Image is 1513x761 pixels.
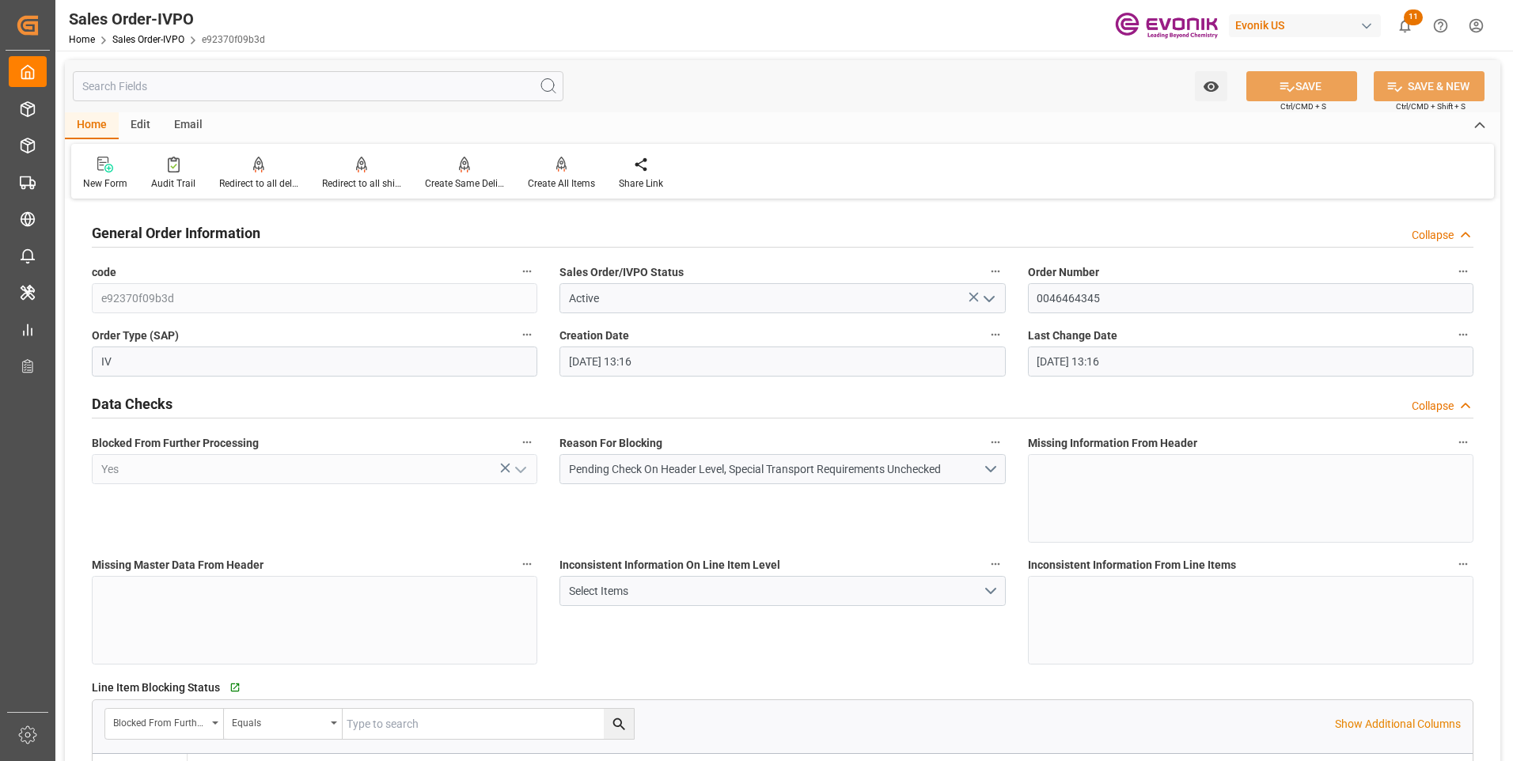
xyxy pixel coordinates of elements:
[1028,557,1236,574] span: Inconsistent Information From Line Items
[105,709,224,739] button: open menu
[151,176,195,191] div: Audit Trail
[1453,261,1473,282] button: Order Number
[517,261,537,282] button: code
[1423,8,1458,44] button: Help Center
[65,112,119,139] div: Home
[985,261,1006,282] button: Sales Order/IVPO Status
[1280,100,1326,112] span: Ctrl/CMD + S
[528,176,595,191] div: Create All Items
[985,432,1006,452] button: Reason For Blocking
[517,554,537,574] button: Missing Master Data From Header
[69,7,265,31] div: Sales Order-IVPO
[1453,554,1473,574] button: Inconsistent Information From Line Items
[559,346,1005,377] input: MM-DD-YYYY HH:MM
[985,554,1006,574] button: Inconsistent Information On Line Item Level
[517,432,537,452] button: Blocked From Further Processing
[569,461,983,478] div: Pending Check On Header Level, Special Transport Requirements Unchecked
[113,712,207,730] div: Blocked From Further Processing
[1374,71,1485,101] button: SAVE & NEW
[619,176,663,191] div: Share Link
[1453,432,1473,452] button: Missing Information From Header
[569,583,983,600] div: Select Items
[92,393,173,415] h2: Data Checks
[508,457,532,482] button: open menu
[1028,264,1099,281] span: Order Number
[1396,100,1466,112] span: Ctrl/CMD + Shift + S
[232,712,325,730] div: Equals
[92,264,116,281] span: code
[83,176,127,191] div: New Form
[92,435,259,452] span: Blocked From Further Processing
[1412,227,1454,244] div: Collapse
[985,324,1006,345] button: Creation Date
[92,327,179,344] span: Order Type (SAP)
[1195,71,1227,101] button: open menu
[1453,324,1473,345] button: Last Change Date
[112,34,184,45] a: Sales Order-IVPO
[559,454,1005,484] button: open menu
[976,286,999,311] button: open menu
[119,112,162,139] div: Edit
[559,557,780,574] span: Inconsistent Information On Line Item Level
[322,176,401,191] div: Redirect to all shipments
[559,435,662,452] span: Reason For Blocking
[604,709,634,739] button: search button
[517,324,537,345] button: Order Type (SAP)
[1028,435,1197,452] span: Missing Information From Header
[1387,8,1423,44] button: show 11 new notifications
[1229,10,1387,40] button: Evonik US
[1115,12,1218,40] img: Evonik-brand-mark-Deep-Purple-RGB.jpeg_1700498283.jpeg
[1028,327,1117,344] span: Last Change Date
[162,112,214,139] div: Email
[1335,716,1461,733] p: Show Additional Columns
[69,34,95,45] a: Home
[425,176,504,191] div: Create Same Delivery Date
[1028,346,1473,377] input: MM-DD-YYYY HH:MM
[559,264,684,281] span: Sales Order/IVPO Status
[224,709,343,739] button: open menu
[559,327,629,344] span: Creation Date
[559,576,1005,606] button: open menu
[343,709,634,739] input: Type to search
[219,176,298,191] div: Redirect to all deliveries
[92,557,264,574] span: Missing Master Data From Header
[1229,14,1381,37] div: Evonik US
[73,71,563,101] input: Search Fields
[92,680,220,696] span: Line Item Blocking Status
[92,222,260,244] h2: General Order Information
[1404,9,1423,25] span: 11
[1412,398,1454,415] div: Collapse
[1246,71,1357,101] button: SAVE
